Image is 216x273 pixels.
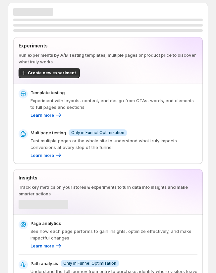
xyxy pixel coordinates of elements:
[30,152,54,159] p: Learn more
[30,137,197,151] p: Test multiple pages or the whole site to understand what truly impacts conversions at every step ...
[30,242,54,249] p: Learn more
[30,242,62,249] a: Learn more
[30,112,62,118] a: Learn more
[28,70,76,76] span: Create new experiment
[19,52,197,65] p: Run experiments by A/B Testing templates, multiple pages or product price to discover what truly ...
[19,68,80,78] button: Create new experiment
[30,112,54,118] p: Learn more
[71,130,124,135] span: Only in Funnel Optimization
[19,174,197,181] p: Insights
[30,152,62,159] a: Learn more
[30,228,197,241] p: See how each page performs to gain insights, optimize effectively, and make impactful changes
[63,261,116,266] span: Only in Funnel Optimization
[30,129,66,136] p: Multipage testing
[30,97,197,110] p: Experiment with layouts, content, and design from CTAs, words, and elements to full pages and sec...
[19,184,197,197] p: Track key metrics on your stores & experiments to turn data into insights and make smarter actions
[30,260,58,267] p: Path analysis
[19,42,197,49] p: Experiments
[30,220,61,227] p: Page analytics
[30,89,65,96] p: Template testing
